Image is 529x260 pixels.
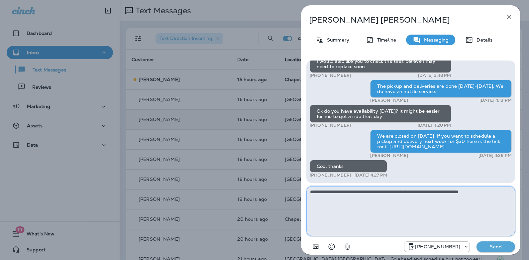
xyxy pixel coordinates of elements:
[418,73,451,78] p: [DATE] 3:48 PM
[310,55,451,73] div: I would also like you to check the tires believe I may need to replace soon
[370,130,512,153] div: We are closed on [DATE]. If you want to schedule a pickup and delivery next week for $30 here is ...
[309,15,490,25] p: [PERSON_NAME] [PERSON_NAME]
[473,37,492,43] p: Details
[370,153,408,158] p: [PERSON_NAME]
[370,98,408,103] p: [PERSON_NAME]
[310,105,451,123] div: Ok do you have availability [DATE]? It might be easier for me to get a ride that day
[310,123,351,128] p: [PHONE_NUMBER]
[310,173,351,178] p: [PHONE_NUMBER]
[404,243,470,251] div: +1 (984) 409-9300
[355,173,387,178] p: [DATE] 4:27 PM
[476,241,515,252] button: Send
[374,37,396,43] p: Timeline
[482,244,510,250] p: Send
[310,73,351,78] p: [PHONE_NUMBER]
[324,37,349,43] p: Summary
[325,240,338,253] button: Select an emoji
[309,240,322,253] button: Add in a premade template
[418,123,451,128] p: [DATE] 4:20 PM
[478,153,512,158] p: [DATE] 4:26 PM
[479,98,512,103] p: [DATE] 4:13 PM
[370,80,512,98] div: The pickup and deliveries are done [DATE]-[DATE]. We do have a shuttle service.
[415,244,460,249] p: [PHONE_NUMBER]
[421,37,449,43] p: Messaging
[310,160,387,173] div: Cool thanks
